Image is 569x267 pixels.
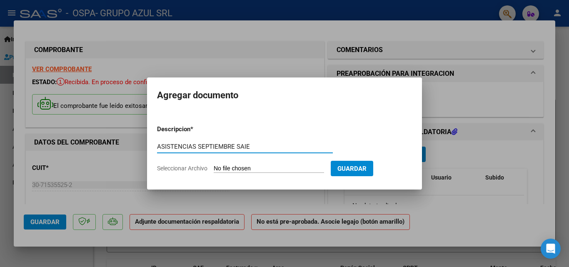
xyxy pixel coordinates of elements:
[541,239,561,259] div: Open Intercom Messenger
[157,165,207,172] span: Seleccionar Archivo
[157,125,234,134] p: Descripcion
[157,87,412,103] h2: Agregar documento
[331,161,373,176] button: Guardar
[337,165,367,172] span: Guardar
